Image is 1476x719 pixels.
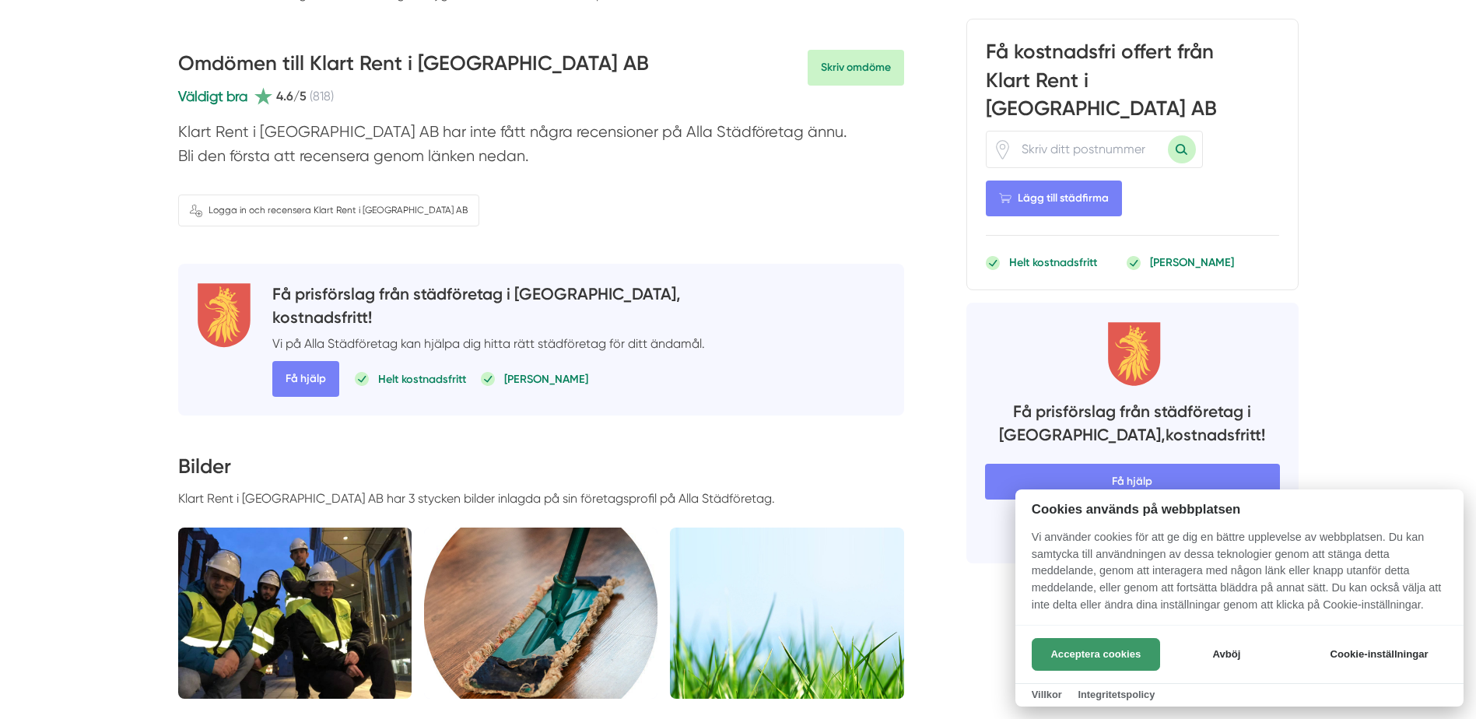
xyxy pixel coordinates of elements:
button: Cookie-inställningar [1311,638,1447,671]
button: Avböj [1165,638,1288,671]
h2: Cookies används på webbplatsen [1015,502,1464,517]
a: Integritetspolicy [1078,689,1155,700]
p: Vi använder cookies för att ge dig en bättre upplevelse av webbplatsen. Du kan samtycka till anvä... [1015,529,1464,624]
button: Acceptera cookies [1032,638,1160,671]
a: Villkor [1032,689,1062,700]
